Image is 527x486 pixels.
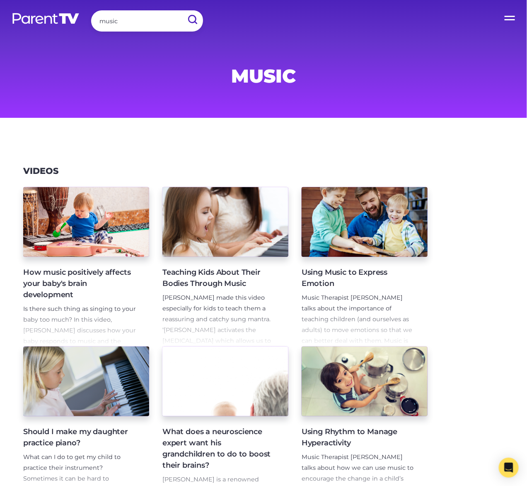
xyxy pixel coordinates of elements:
[302,426,414,449] h4: Using Rhythm to Manage Hyperactivity
[162,187,288,347] a: Teaching Kids About Their Bodies Through Music [PERSON_NAME] made this video especially for kids ...
[23,187,149,347] a: How music positively affects your baby's brain development Is there such thing as singing to your...
[23,426,136,449] h4: Should I make my daughter practice piano?
[162,294,271,334] span: [PERSON_NAME] made this video especially for kids to teach them a reassuring and catchy sung mant...
[64,68,463,84] h1: music
[181,10,203,29] input: Submit
[91,10,203,32] input: Search ParentTV
[302,187,428,347] a: Using Music to Express Emotion Music Therapist [PERSON_NAME] talks about the importance of teachi...
[302,267,414,289] h4: Using Music to Express Emotion
[162,326,272,474] span: [PERSON_NAME] activates the [MEDICAL_DATA] which allows us to feel, experience and move our emoti...
[23,267,136,300] h4: How music positively affects your baby's brain development
[162,426,275,471] h4: What does a neuroscience expert want his grandchildren to do to boost their brains?
[23,166,58,176] h3: Videos
[12,12,80,24] img: parenttv-logo-white.4c85aaf.svg
[162,267,275,289] h4: Teaching Kids About Their Bodies Through Music
[499,458,519,478] div: Open Intercom Messenger
[23,305,136,366] span: Is there such thing as singing to your baby too much? In this video, [PERSON_NAME] discusses how ...
[302,294,412,366] span: Music Therapist [PERSON_NAME] talks about the importance of teaching children (and ourselves as a...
